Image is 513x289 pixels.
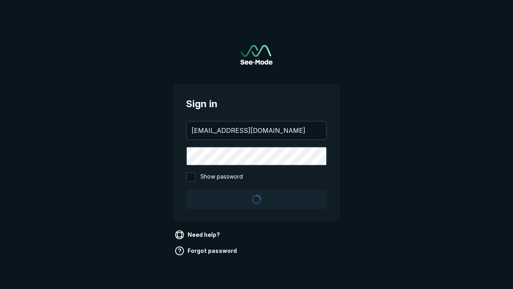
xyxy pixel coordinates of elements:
a: Go to sign in [240,45,273,65]
img: See-Mode Logo [240,45,273,65]
input: your@email.com [187,122,326,139]
span: Sign in [186,97,327,111]
span: Show password [200,172,243,182]
a: Need help? [173,228,223,241]
a: Forgot password [173,244,240,257]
